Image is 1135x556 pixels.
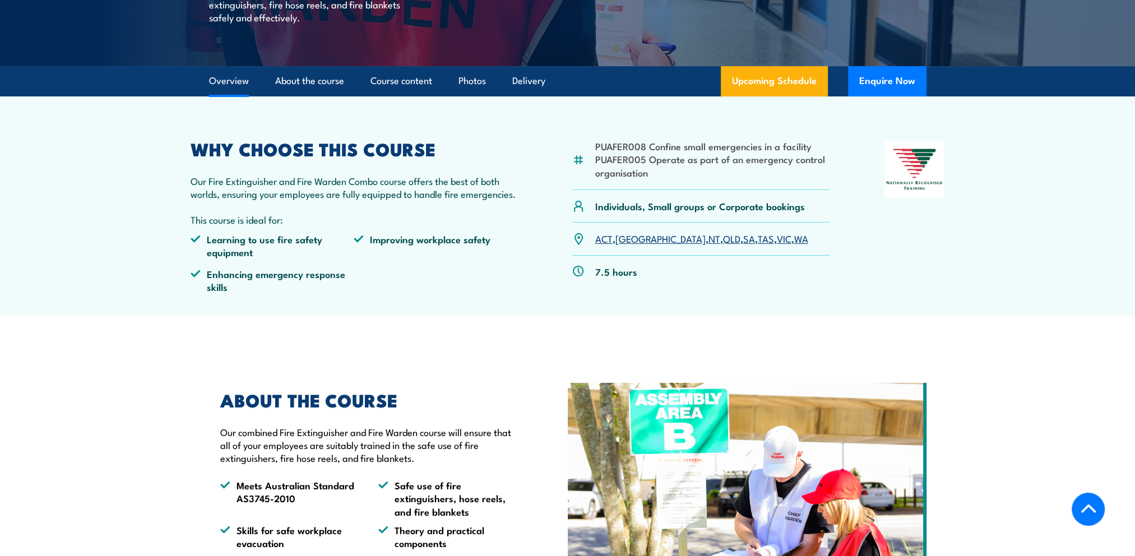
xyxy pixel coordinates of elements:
[354,233,517,259] li: Improving workplace safety
[191,141,518,156] h2: WHY CHOOSE THIS COURSE
[220,523,358,550] li: Skills for safe workplace evacuation
[220,479,358,518] li: Meets Australian Standard AS3745-2010
[595,232,808,245] p: , , , , , , ,
[595,231,613,245] a: ACT
[595,152,830,179] li: PUAFER005 Operate as part of an emergency control organisation
[794,231,808,245] a: WA
[595,200,805,212] p: Individuals, Small groups or Corporate bookings
[723,231,740,245] a: QLD
[370,66,432,96] a: Course content
[191,233,354,259] li: Learning to use fire safety equipment
[458,66,486,96] a: Photos
[378,523,516,550] li: Theory and practical components
[378,479,516,518] li: Safe use of fire extinguishers, hose reels, and fire blankets
[512,66,545,96] a: Delivery
[191,174,518,201] p: Our Fire Extinguisher and Fire Warden Combo course offers the best of both worlds, ensuring your ...
[721,66,828,96] a: Upcoming Schedule
[191,267,354,294] li: Enhancing emergency response skills
[884,141,945,198] img: Nationally Recognised Training logo.
[848,66,926,96] button: Enquire Now
[275,66,344,96] a: About the course
[220,392,516,407] h2: ABOUT THE COURSE
[758,231,774,245] a: TAS
[708,231,720,245] a: NT
[615,231,706,245] a: [GEOGRAPHIC_DATA]
[209,66,249,96] a: Overview
[777,231,791,245] a: VIC
[220,425,516,465] p: Our combined Fire Extinguisher and Fire Warden course will ensure that all of your employees are ...
[595,140,830,152] li: PUAFER008 Confine small emergencies in a facility
[595,265,637,278] p: 7.5 hours
[191,213,518,226] p: This course is ideal for:
[743,231,755,245] a: SA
